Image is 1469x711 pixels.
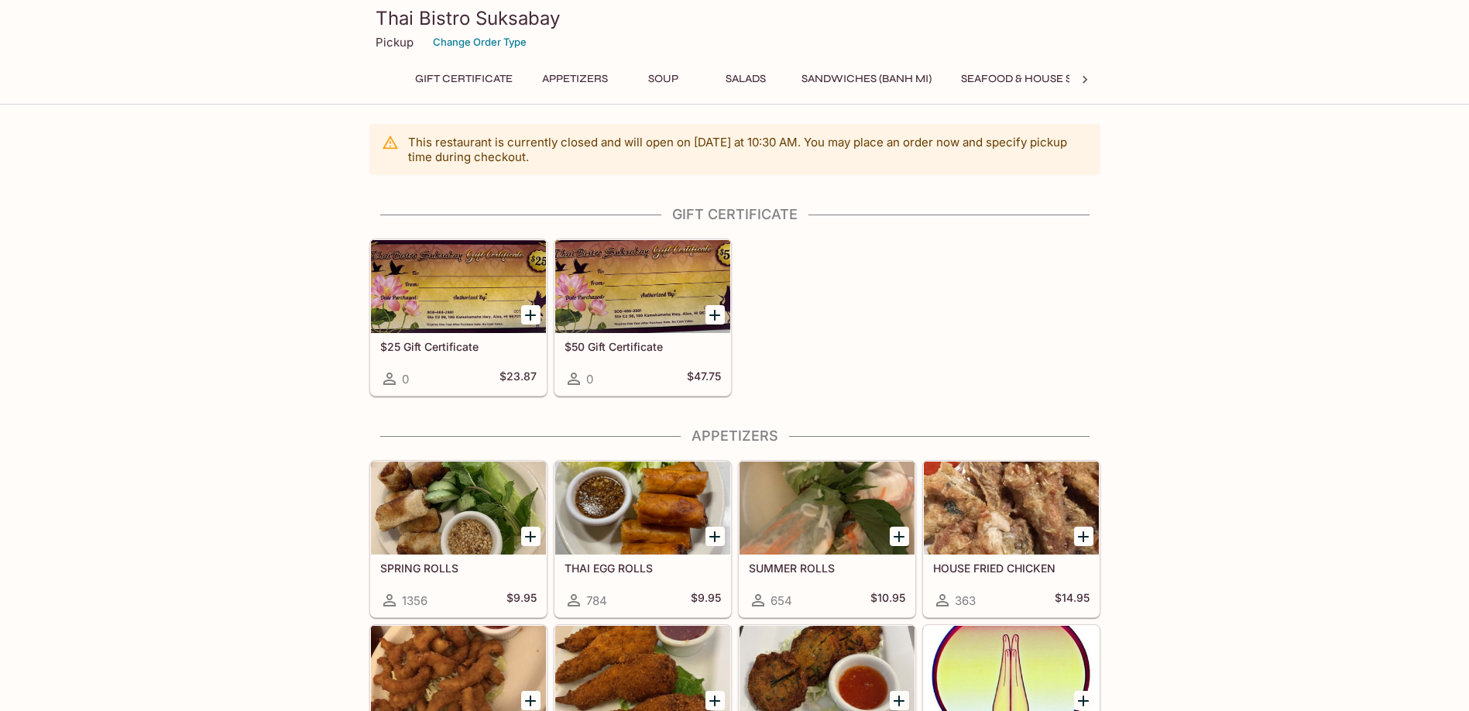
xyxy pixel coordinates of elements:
h5: $9.95 [506,591,537,610]
h5: $25 Gift Certificate [380,340,537,353]
h4: Gift Certificate [369,206,1100,223]
button: Seafood & House Specials [952,68,1125,90]
button: Add $25 Gift Certificate [521,305,541,325]
button: Add FRIED FISH PATTIES [890,691,909,710]
span: 1356 [402,593,427,608]
a: SUMMER ROLLS654$10.95 [739,461,915,617]
h5: $9.95 [691,591,721,610]
div: HOUSE FRIED CHICKEN [924,462,1099,555]
h5: SPRING ROLLS [380,562,537,575]
button: Appetizers [534,68,616,90]
button: Add THAI EGG ROLLS [705,527,725,546]
div: THAI EGG ROLLS [555,462,730,555]
h4: Appetizers [369,428,1100,445]
button: Salads [711,68,781,90]
button: Add GOLDEN CALAMARI [521,691,541,710]
h3: Thai Bistro Suksabay [376,6,1094,30]
h5: $50 Gift Certificate [565,340,721,353]
button: Add HOUSE FRIED CHICKEN [1074,527,1093,546]
p: This restaurant is currently closed and will open on [DATE] at 10:30 AM . You may place an order ... [408,135,1088,164]
div: SPRING ROLLS [371,462,546,555]
span: 654 [771,593,792,608]
h5: SUMMER ROLLS [749,562,905,575]
h5: $14.95 [1055,591,1090,610]
span: 363 [955,593,976,608]
button: Add SUMMER ROLLS [890,527,909,546]
button: Change Order Type [426,30,534,54]
a: HOUSE FRIED CHICKEN363$14.95 [923,461,1100,617]
button: Add THAI BUFFALO WINGS [1074,691,1093,710]
a: $50 Gift Certificate0$47.75 [554,239,731,396]
span: 0 [402,372,409,386]
h5: THAI EGG ROLLS [565,562,721,575]
button: Add THAI STUFFED CHICKEN WINGS [705,691,725,710]
h5: $23.87 [499,369,537,388]
a: SPRING ROLLS1356$9.95 [370,461,547,617]
span: 784 [586,593,607,608]
button: Gift Certificate [407,68,521,90]
a: $25 Gift Certificate0$23.87 [370,239,547,396]
button: Soup [629,68,698,90]
button: Add SPRING ROLLS [521,527,541,546]
button: Sandwiches (Banh Mi) [793,68,940,90]
a: THAI EGG ROLLS784$9.95 [554,461,731,617]
button: Add $50 Gift Certificate [705,305,725,325]
div: $50 Gift Certificate [555,240,730,333]
h5: $10.95 [870,591,905,610]
span: 0 [586,372,593,386]
h5: HOUSE FRIED CHICKEN [933,562,1090,575]
h5: $47.75 [687,369,721,388]
div: $25 Gift Certificate [371,240,546,333]
p: Pickup [376,35,414,50]
div: SUMMER ROLLS [740,462,915,555]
